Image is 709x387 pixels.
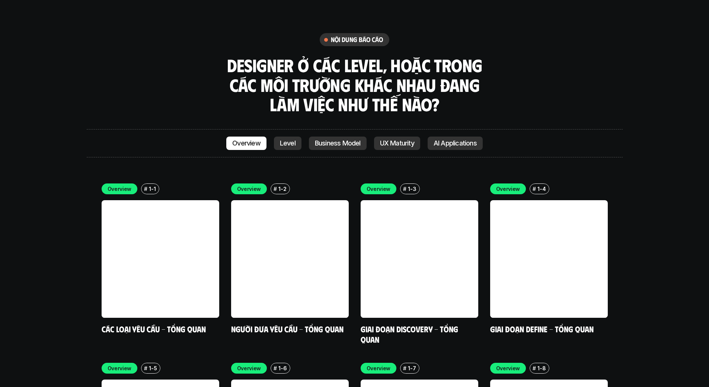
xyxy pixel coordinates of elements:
p: 1-4 [537,185,546,193]
a: Level [274,137,301,150]
h6: # [144,365,147,371]
p: Overview [237,364,261,372]
h6: # [533,186,536,192]
p: UX Maturity [380,140,414,147]
h3: Designer ở các level, hoặc trong các môi trường khác nhau đang làm việc như thế nào? [224,55,485,114]
a: Người đưa yêu cầu - Tổng quan [231,324,344,334]
p: Overview [367,185,391,193]
a: UX Maturity [374,137,420,150]
a: Business Model [309,137,367,150]
p: Overview [108,185,132,193]
h6: # [274,186,277,192]
a: Giai đoạn Define - Tổng quan [490,324,594,334]
h6: # [274,365,277,371]
p: AI Applications [434,140,477,147]
p: Overview [232,140,261,147]
p: 1-5 [149,364,157,372]
h6: # [403,365,406,371]
p: Level [280,140,296,147]
a: Giai đoạn Discovery - Tổng quan [361,324,460,344]
p: 1-6 [278,364,287,372]
p: Overview [496,185,520,193]
p: 1-8 [537,364,546,372]
p: 1-2 [278,185,286,193]
h6: nội dung báo cáo [331,35,383,44]
p: 1-3 [408,185,416,193]
p: 1-7 [408,364,416,372]
p: Overview [367,364,391,372]
p: Overview [496,364,520,372]
h6: # [144,186,147,192]
p: Overview [237,185,261,193]
a: AI Applications [428,137,483,150]
p: Overview [108,364,132,372]
a: Overview [226,137,266,150]
h6: # [403,186,406,192]
p: Business Model [315,140,361,147]
a: Các loại yêu cầu - Tổng quan [102,324,206,334]
p: 1-1 [149,185,156,193]
h6: # [533,365,536,371]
